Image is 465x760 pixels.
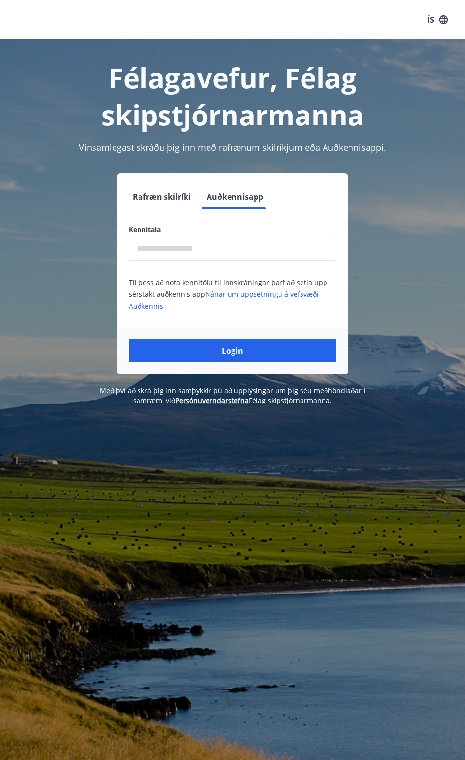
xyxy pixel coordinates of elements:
[175,396,249,405] a: Persónuverndarstefna
[203,185,267,209] button: Auðkennisapp
[129,225,336,235] label: Kennitala
[129,185,195,209] button: Rafræn skilríki
[79,142,386,153] span: Vinsamlegast skráðu þig inn með rafrænum skilríkjum eða Auðkennisappi.
[129,278,327,310] span: Til þess að nota kennitölu til innskráningar þarf að setja upp sérstakt auðkennis app
[100,386,366,405] span: Með því að skrá þig inn samþykkir þú að upplýsingar um þig séu meðhöndlaðar í samræmi við Félag s...
[422,11,453,28] button: ÍS
[129,339,336,362] button: Login
[12,59,453,133] h1: Félagavefur, Félag skipstjórnarmanna
[129,289,319,310] a: Nánar um uppsetningu á vefsvæði Auðkennis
